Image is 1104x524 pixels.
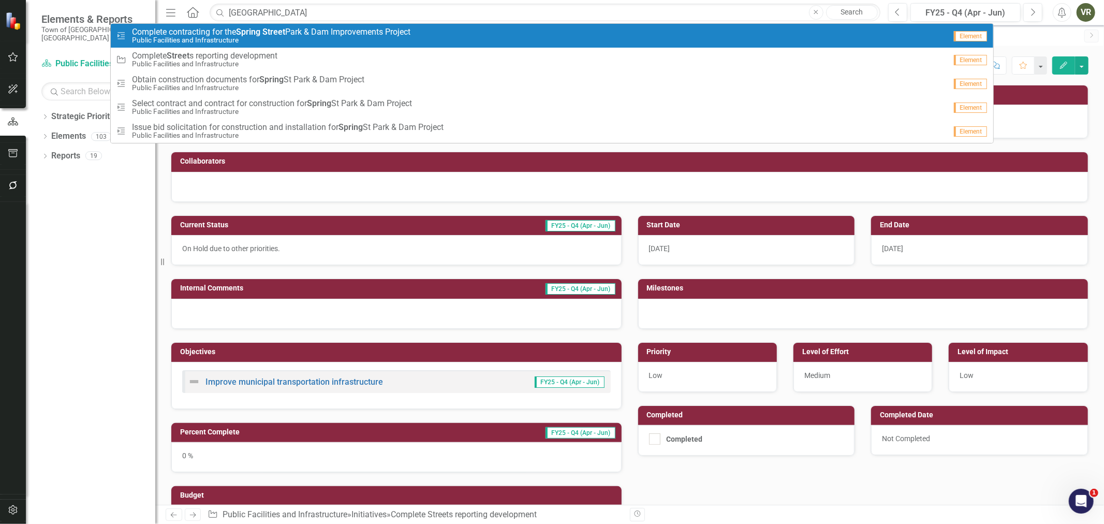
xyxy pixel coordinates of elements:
[132,75,364,84] span: Obtain construction documents for St Park & Dam Project
[132,51,277,61] span: Complete s reporting development
[51,150,80,162] a: Reports
[91,132,111,141] div: 103
[262,27,285,37] strong: Street
[882,244,903,253] span: [DATE]
[132,123,444,132] span: Issue bid solicitation for construction and installation for St Park & Dam Project
[804,371,830,380] span: Medium
[41,13,145,25] span: Elements & Reports
[960,371,974,380] span: Low
[954,79,987,89] span: Element
[1069,489,1094,514] iframe: Intercom live chat
[180,284,386,292] h3: Internal Comments
[802,348,927,356] h3: Level of Effort
[546,220,615,231] span: FY25 - Q4 (Apr - Jun)
[208,509,622,521] div: » »
[546,427,615,439] span: FY25 - Q4 (Apr - Jun)
[647,411,850,419] h3: Completed
[546,283,615,295] span: FY25 - Q4 (Apr - Jun)
[880,221,1083,229] h3: End Date
[132,27,410,37] span: Complete contracting for the Park & Dam Improvements Project
[351,510,387,519] a: Initiatives
[51,130,86,142] a: Elements
[649,371,663,380] span: Low
[1077,3,1095,22] button: VR
[205,377,383,387] a: Improve municipal transportation infrastructure
[180,491,616,499] h3: Budget
[647,221,850,229] h3: Start Date
[210,4,880,22] input: Search ClearPoint...
[649,244,670,253] span: [DATE]
[180,348,616,356] h3: Objectives
[5,12,23,30] img: ClearPoint Strategy
[171,442,622,472] div: 0 %
[958,348,1082,356] h3: Level of Impact
[132,99,412,108] span: Select contract and contract for construction for St Park & Dam Project
[180,157,1083,165] h3: Collaborators
[180,221,357,229] h3: Current Status
[880,411,1083,419] h3: Completed Date
[954,103,987,113] span: Element
[914,7,1017,19] div: FY25 - Q4 (Apr - Jun)
[132,108,412,115] small: Public Facilities and Infrastructure
[111,119,993,143] a: Issue bid solicitation for construction and installation forSpringSt Park & Dam ProjectPublic Fac...
[111,71,993,95] a: Obtain construction documents forSpringSt Park & Dam ProjectPublic Facilities and InfrastructureE...
[132,84,364,92] small: Public Facilities and Infrastructure
[167,51,189,61] strong: Street
[111,24,993,48] a: Complete contracting for theSpring StreetPark & Dam Improvements ProjectPublic Facilities and Inf...
[85,152,102,161] div: 19
[223,510,347,519] a: Public Facilities and Infrastructure
[259,75,284,84] strong: Spring
[338,122,363,132] strong: Spring
[535,376,605,388] span: FY25 - Q4 (Apr - Jun)
[132,60,277,68] small: Public Facilities and Infrastructure
[826,5,878,20] a: Search
[307,98,331,108] strong: Spring
[1090,489,1098,497] span: 1
[954,31,987,41] span: Element
[41,58,145,70] a: Public Facilities and Infrastructure
[871,425,1088,455] div: Not Completed
[236,27,260,37] strong: Spring
[182,243,611,254] p: On Hold due to other priorities.
[41,25,145,42] small: Town of [GEOGRAPHIC_DATA], [GEOGRAPHIC_DATA]
[180,428,379,436] h3: Percent Complete
[954,55,987,65] span: Element
[391,510,537,519] div: Complete Streets reporting development
[954,126,987,137] span: Element
[132,36,410,44] small: Public Facilities and Infrastructure
[132,132,444,139] small: Public Facilities and Infrastructure
[910,3,1021,22] button: FY25 - Q4 (Apr - Jun)
[111,48,993,71] a: CompleteStreets reporting developmentPublic Facilities and InfrastructureElement
[647,284,1083,292] h3: Milestones
[188,375,200,388] img: Not Defined
[51,111,121,123] a: Strategic Priorities
[647,348,772,356] h3: Priority
[111,95,993,119] a: Select contract and contract for construction forSpringSt Park & Dam ProjectPublic Facilities and...
[41,82,145,100] input: Search Below...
